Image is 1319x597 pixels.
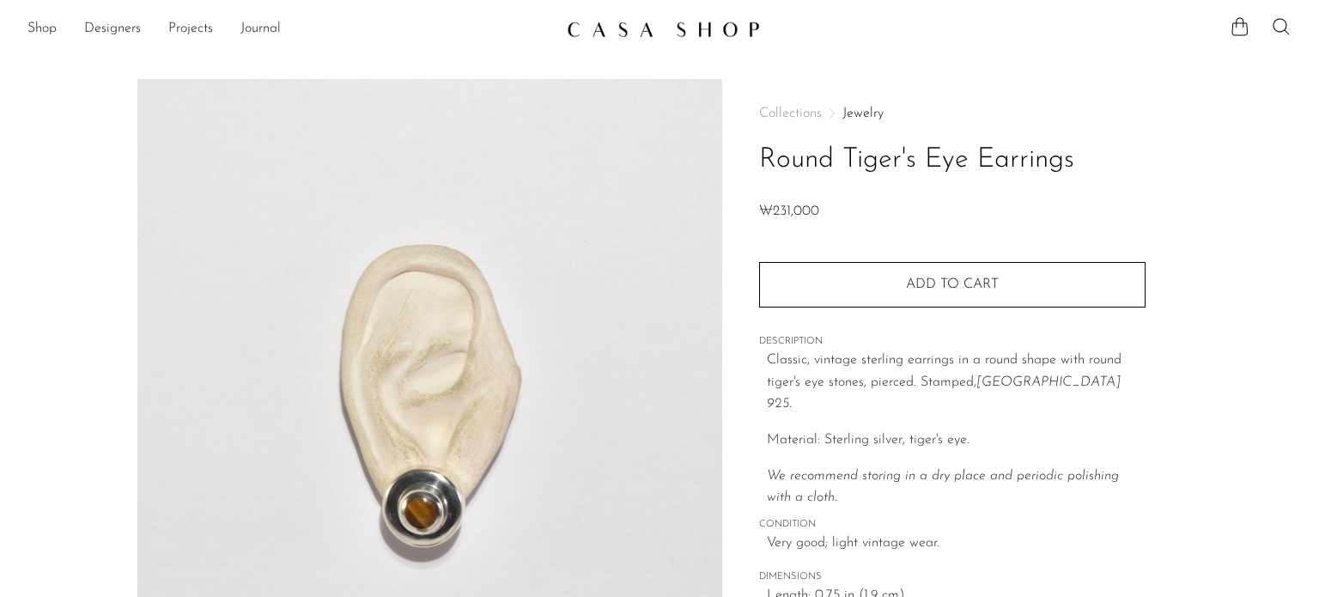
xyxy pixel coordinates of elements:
[27,15,553,44] nav: Desktop navigation
[759,517,1146,533] span: CONDITION
[759,204,819,218] span: ₩231,000
[759,138,1146,182] h1: Round Tiger's Eye Earrings
[168,18,213,40] a: Projects
[759,107,822,120] span: Collections
[27,18,57,40] a: Shop
[767,469,1119,505] i: We recommend storing in a dry place and periodic polishing with a cloth.
[27,15,553,44] ul: NEW HEADER MENU
[759,107,1146,120] nav: Breadcrumbs
[767,350,1146,416] p: Classic, vintage sterling earrings in a round shape with round tiger's eye stones, pierced. Stamped,
[240,18,281,40] a: Journal
[84,18,141,40] a: Designers
[759,262,1146,307] button: Add to cart
[759,334,1146,350] span: DESCRIPTION
[759,570,1146,585] span: DIMENSIONS
[906,277,999,291] span: Add to cart
[767,429,1146,452] p: Material: Sterling silver, tiger's eye.
[767,533,1146,555] span: Very good; light vintage wear.
[842,107,884,120] a: Jewelry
